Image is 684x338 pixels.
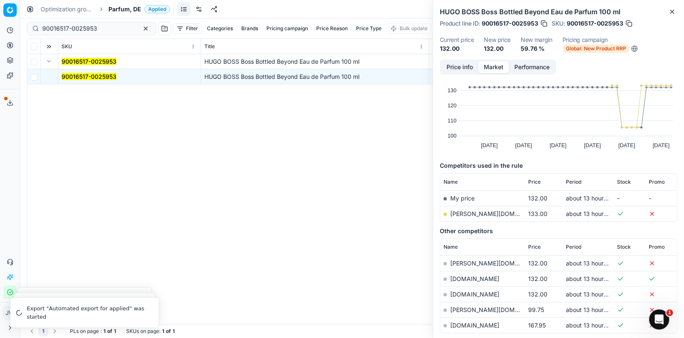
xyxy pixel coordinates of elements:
[550,142,566,148] text: [DATE]
[70,328,116,335] div: :
[27,304,149,321] div: Export "Automated export for applied" was started
[552,21,565,26] span: SKU :
[450,275,499,282] a: [DOMAIN_NAME]
[41,5,170,13] nav: breadcrumb
[649,309,669,330] iframe: Intercom live chat
[3,306,17,320] button: JW
[528,275,547,282] span: 132.00
[450,210,547,217] a: [PERSON_NAME][DOMAIN_NAME]
[448,133,457,139] text: 100
[108,5,170,13] span: Parfum, DEApplied
[649,244,665,250] span: Promo
[617,244,631,250] span: Stock
[566,260,619,267] span: about 13 hours ago
[450,260,547,267] a: [PERSON_NAME][DOMAIN_NAME]
[173,328,175,335] strong: 1
[440,7,677,17] h2: HUGO BOSS Boss Bottled Beyond Eau de Parfum 100 ml
[448,117,457,124] text: 110
[238,23,261,34] button: Brands
[441,61,478,73] button: Price info
[566,210,619,217] span: about 13 hours ago
[145,5,170,13] span: Applied
[263,23,311,34] button: Pricing campaign
[204,23,236,34] button: Categories
[204,43,215,50] span: Title
[440,37,474,43] dt: Current price
[617,179,631,185] span: Stock
[528,322,546,329] span: 167.95
[62,58,116,65] mark: 90016517-0025953
[566,244,581,250] span: Period
[450,322,499,329] a: [DOMAIN_NAME]
[162,328,164,335] strong: 1
[645,190,677,206] td: -
[114,328,116,335] strong: 1
[484,37,511,43] dt: New price
[41,5,94,13] a: Optimization groups
[566,322,619,329] span: about 13 hours ago
[450,195,475,202] span: My price
[653,142,669,148] text: [DATE]
[528,195,547,202] span: 132.00
[481,142,498,148] text: [DATE]
[649,179,665,185] span: Promo
[566,179,581,185] span: Period
[27,326,60,336] nav: pagination
[108,5,141,13] span: Parfum, DE
[4,307,16,319] span: JW
[509,61,555,73] button: Performance
[478,61,509,73] button: Market
[27,326,37,336] button: Go to previous page
[584,142,601,148] text: [DATE]
[166,328,171,335] strong: of
[62,57,116,66] button: 90016517-0025953
[173,23,202,34] button: Filter
[70,328,99,335] span: PLs on page
[521,37,552,43] dt: New margin
[563,37,638,43] dt: Pricing campaign
[528,210,547,217] span: 133.00
[566,195,619,202] span: about 13 hours ago
[440,44,474,53] dd: 132.00
[566,275,619,282] span: about 13 hours ago
[444,179,458,185] span: Name
[618,142,635,148] text: [DATE]
[567,19,623,28] span: 90016517-0025953
[614,190,645,206] td: -
[204,58,359,65] span: HUGO BOSS Boss Bottled Beyond Eau de Parfum 100 ml
[566,291,619,298] span: about 13 hours ago
[44,56,54,66] button: Expand
[126,328,160,335] span: SKUs on page :
[528,244,541,250] span: Price
[521,44,552,53] dd: 59.76 %
[448,102,457,109] text: 120
[44,42,54,52] button: Expand all
[528,179,541,185] span: Price
[666,309,673,316] span: 1
[450,291,499,298] a: [DOMAIN_NAME]
[62,73,116,81] button: 90016517-0025953
[528,291,547,298] span: 132.00
[62,43,72,50] span: SKU
[50,326,60,336] button: Go to next page
[62,73,116,80] mark: 90016517-0025953
[440,161,677,170] h5: Competitors used in the rule
[204,73,359,80] span: HUGO BOSS Boss Bottled Beyond Eau de Parfum 100 ml
[42,24,134,33] input: Search by SKU or title
[444,244,458,250] span: Name
[448,87,457,94] text: 130
[440,21,480,26] span: Product line ID :
[440,227,677,235] h5: Other competitors
[482,19,538,28] span: 90016517-0025953
[103,328,106,335] strong: 1
[353,23,385,34] button: Price Type
[528,260,547,267] span: 132.00
[39,326,48,336] button: 1
[563,44,630,53] span: Global: New Product RRP
[528,306,544,313] span: 99.75
[450,306,547,313] a: [PERSON_NAME][DOMAIN_NAME]
[387,23,431,34] button: Bulk update
[515,142,532,148] text: [DATE]
[107,328,112,335] strong: of
[566,306,619,313] span: about 13 hours ago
